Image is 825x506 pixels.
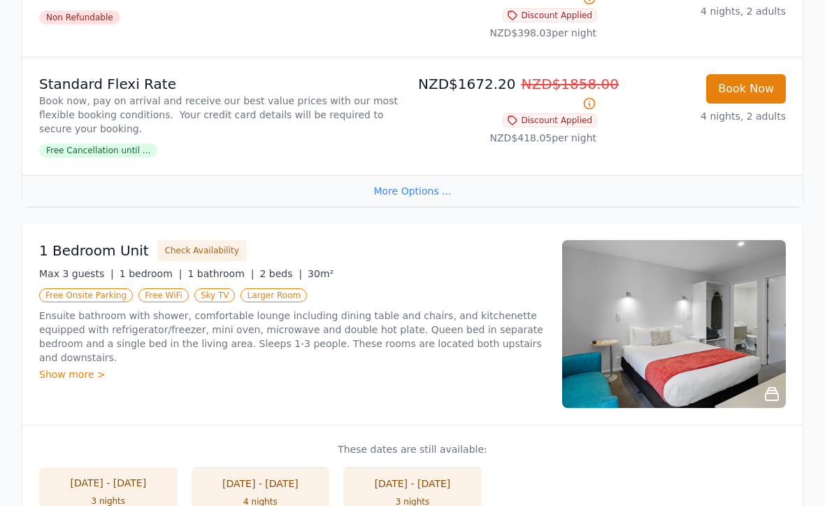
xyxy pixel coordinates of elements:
p: Standard Flexi Rate [39,74,407,94]
span: Free Onsite Parking [39,288,133,302]
span: Free WiFi [138,288,189,302]
span: 2 beds | [259,268,302,279]
span: 1 bathroom | [187,268,254,279]
p: Book now, pay on arrival and receive our best value prices with our most flexible booking conditi... [39,94,407,136]
div: [DATE] - [DATE] [206,477,316,491]
span: 1 bedroom | [120,268,182,279]
div: Show more > [39,367,545,381]
span: 30m² [308,268,333,279]
button: Check Availability [157,240,247,261]
div: [DATE] - [DATE] [53,476,164,490]
p: NZD$418.05 per night [418,131,596,145]
span: Discount Applied [503,113,596,127]
p: 4 nights, 2 adults [608,109,786,123]
span: Sky TV [194,288,236,302]
p: NZD$1672.20 [418,74,596,113]
span: NZD$1858.00 [522,76,619,92]
h3: 1 Bedroom Unit [39,241,149,260]
span: Max 3 guests | [39,268,114,279]
p: NZD$398.03 per night [418,26,596,40]
p: Ensuite bathroom with shower, comfortable lounge including dining table and chairs, and kitchenet... [39,309,545,365]
span: Non Refundable [39,10,120,24]
span: Discount Applied [503,8,596,22]
button: Book Now [706,74,786,104]
div: [DATE] - [DATE] [357,477,468,491]
span: Free Cancellation until ... [39,143,157,157]
span: Larger Room [241,288,307,302]
p: 4 nights, 2 adults [608,4,786,18]
p: These dates are still available: [39,442,786,456]
div: More Options ... [22,175,803,206]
